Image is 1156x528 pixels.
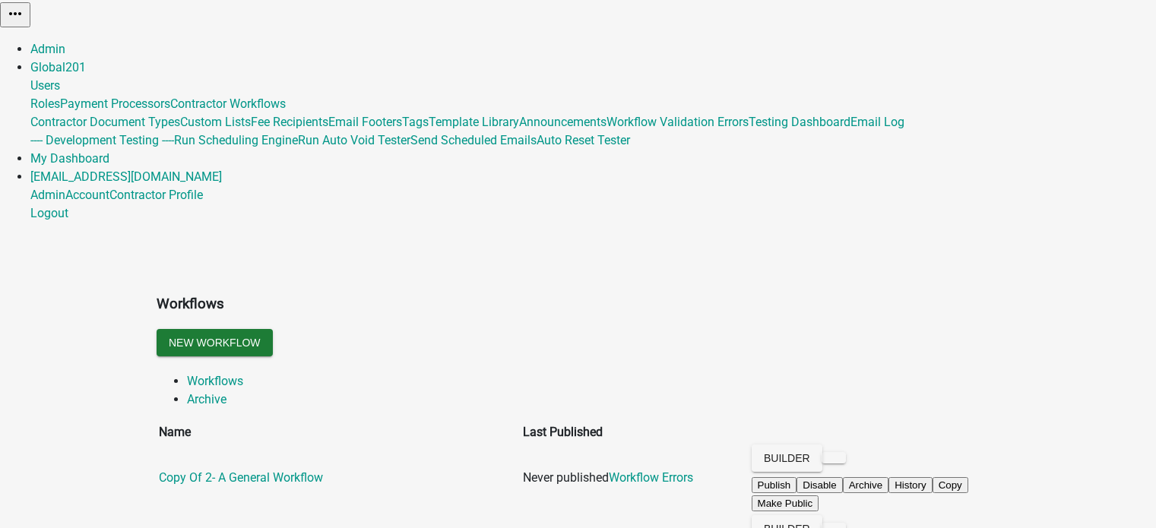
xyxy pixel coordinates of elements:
[30,188,65,202] a: Admin
[187,392,226,406] a: Archive
[157,329,273,356] button: New Workflow
[752,495,819,511] button: Make Public
[537,133,630,147] a: Auto Reset Tester
[298,133,410,147] a: Run Auto Void Tester
[30,77,1156,150] div: Global201
[797,477,842,493] button: Disable
[30,96,60,111] a: Roles
[607,115,749,129] a: Workflow Validation Errors
[65,60,86,74] span: 201
[30,186,1156,223] div: [EMAIL_ADDRESS][DOMAIN_NAME]
[6,5,24,23] i: more_horiz
[522,422,749,442] th: Last Published
[170,96,286,111] a: Contractor Workflows
[749,115,850,129] a: Testing Dashboard
[158,422,521,442] th: Name
[159,470,323,485] a: Copy Of 2- A General Workflow
[843,477,888,493] button: Archive
[30,169,222,184] a: [EMAIL_ADDRESS][DOMAIN_NAME]
[402,115,429,129] a: Tags
[174,133,298,147] a: Run Scheduling Engine
[30,60,86,74] a: Global201
[609,470,693,485] a: Workflow Errors
[519,115,607,129] a: Announcements
[933,477,968,493] button: Copy
[752,444,822,472] button: Builder
[888,477,932,493] button: History
[157,293,1000,315] h3: Workflows
[30,42,65,56] a: Admin
[328,115,402,129] a: Email Footers
[251,115,328,129] a: Fee Recipients
[410,133,537,147] a: Send Scheduled Emails
[850,115,904,129] a: Email Log
[523,470,609,485] span: Never published
[752,477,797,493] button: Publish
[60,96,170,111] a: Payment Processors
[30,151,109,166] a: My Dashboard
[109,188,203,202] a: Contractor Profile
[65,188,109,202] a: Account
[187,374,243,388] a: Workflows
[30,78,60,93] a: Users
[180,115,251,129] a: Custom Lists
[30,115,180,129] a: Contractor Document Types
[30,133,174,147] a: ---- Development Testing ----
[429,115,519,129] a: Template Library
[30,206,68,220] a: Logout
